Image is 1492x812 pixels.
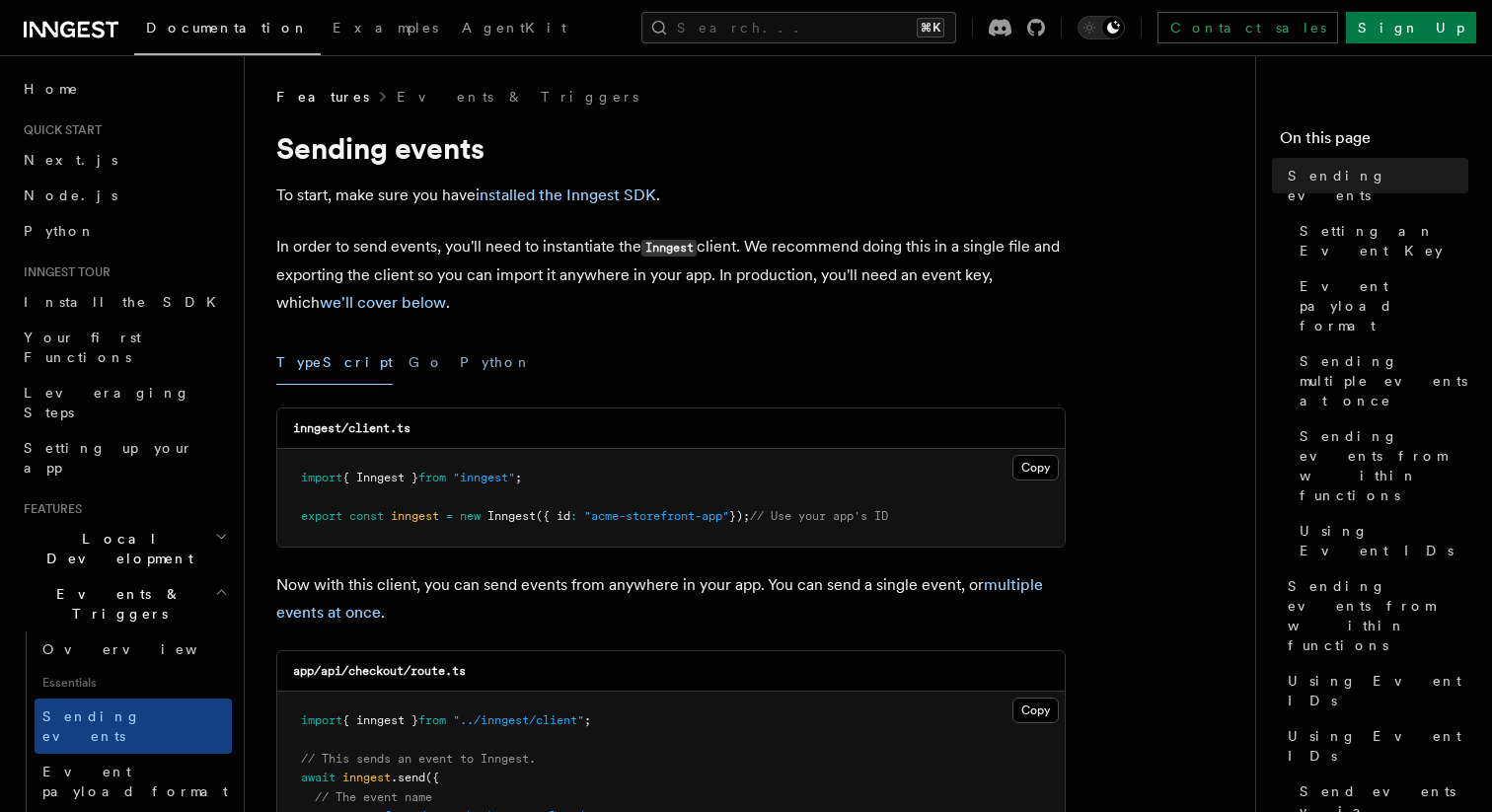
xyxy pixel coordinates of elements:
p: To start, make sure you have . [276,182,1066,209]
span: ({ [425,771,439,784]
span: import [301,713,342,727]
span: Install the SDK [24,294,228,310]
h4: On this page [1280,126,1468,158]
span: // This sends an event to Inngest. [301,752,536,766]
a: Using Event IDs [1292,513,1468,568]
button: Events & Triggers [16,576,232,631]
span: Events & Triggers [16,584,215,624]
p: Now with this client, you can send events from anywhere in your app. You can send a single event,... [276,571,1066,627]
code: Inngest [641,240,697,257]
button: Copy [1012,698,1059,723]
button: Python [460,340,532,385]
span: inngest [342,771,391,784]
span: Sending events from within functions [1300,426,1468,505]
span: .send [391,771,425,784]
a: Sending multiple events at once [1292,343,1468,418]
a: AgentKit [450,6,578,53]
span: export [301,509,342,523]
span: // Use your app's ID [750,509,888,523]
span: Sending events [1288,166,1468,205]
span: "inngest" [453,471,515,484]
button: Search...⌘K [641,12,956,43]
span: Inngest tour [16,264,111,280]
span: Next.js [24,152,117,168]
span: Your first Functions [24,330,141,365]
span: Node.js [24,187,117,203]
a: Install the SDK [16,284,232,320]
span: await [301,771,336,784]
span: Features [16,501,82,517]
code: app/api/checkout/route.ts [293,664,466,678]
a: Events & Triggers [397,87,638,107]
span: Event payload format [1300,276,1468,335]
span: Essentials [35,667,232,699]
a: Documentation [134,6,321,55]
span: ; [584,713,591,727]
span: "acme-storefront-app" [584,509,729,523]
h1: Sending events [276,130,1066,166]
span: Leveraging Steps [24,385,190,420]
a: Contact sales [1157,12,1338,43]
span: Sending events [42,708,141,744]
span: Examples [333,20,438,36]
span: Inngest [487,509,536,523]
button: Toggle dark mode [1078,16,1125,39]
span: Sending multiple events at once [1300,351,1468,410]
span: Documentation [146,20,309,36]
button: Local Development [16,521,232,576]
p: In order to send events, you'll need to instantiate the client. We recommend doing this in a sing... [276,233,1066,317]
span: = [446,509,453,523]
a: Home [16,71,232,107]
a: Using Event IDs [1280,718,1468,774]
span: ({ id [536,509,570,523]
a: Sending events from within functions [1280,568,1468,663]
kbd: ⌘K [917,18,944,37]
a: Setting up your app [16,430,232,485]
a: Examples [321,6,450,53]
span: { Inngest } [342,471,418,484]
a: Python [16,213,232,249]
span: // The event name [315,790,432,804]
a: Sending events [1280,158,1468,213]
a: Event payload format [35,754,232,809]
span: "../inngest/client" [453,713,584,727]
a: Using Event IDs [1280,663,1468,718]
span: import [301,471,342,484]
span: Setting up your app [24,440,193,476]
span: Overview [42,641,246,657]
a: Event payload format [1292,268,1468,343]
span: const [349,509,384,523]
a: Your first Functions [16,320,232,375]
a: Leveraging Steps [16,375,232,430]
a: multiple events at once [276,575,1043,622]
button: Go [409,340,444,385]
a: installed the Inngest SDK [476,185,656,204]
span: Quick start [16,122,102,138]
a: Overview [35,631,232,667]
span: : [570,509,577,523]
span: Using Event IDs [1300,521,1468,560]
span: Using Event IDs [1288,671,1468,710]
a: Node.js [16,178,232,213]
button: Copy [1012,455,1059,480]
span: { inngest } [342,713,418,727]
span: new [460,509,481,523]
a: Sending events from within functions [1292,418,1468,513]
span: from [418,471,446,484]
span: Home [24,79,79,99]
span: Event payload format [42,764,228,799]
span: Features [276,87,369,107]
a: Next.js [16,142,232,178]
span: Sending events from within functions [1288,576,1468,655]
code: inngest/client.ts [293,421,410,435]
span: Using Event IDs [1288,726,1468,766]
span: Python [24,223,96,239]
button: TypeScript [276,340,393,385]
span: Local Development [16,529,215,568]
a: Sending events [35,699,232,754]
span: from [418,713,446,727]
span: inngest [391,509,439,523]
span: Setting an Event Key [1300,221,1468,260]
span: ; [515,471,522,484]
span: AgentKit [462,20,566,36]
